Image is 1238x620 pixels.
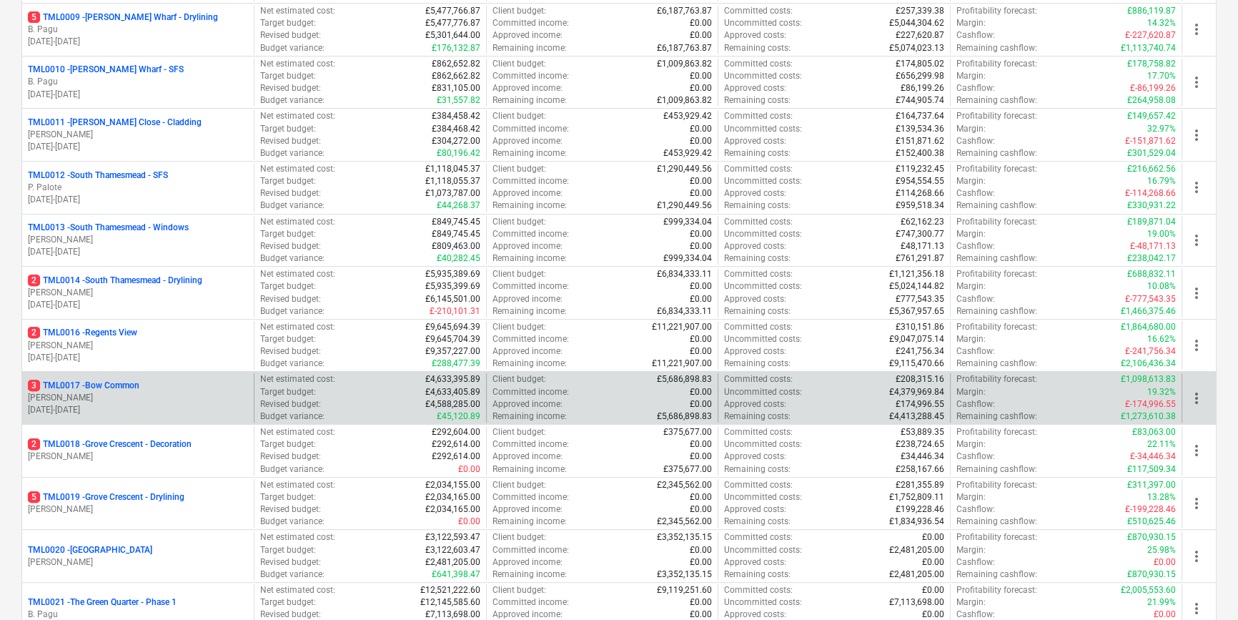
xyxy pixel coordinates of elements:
[260,147,325,159] p: Budget variance :
[956,110,1037,122] p: Profitability forecast :
[690,345,712,358] p: £0.00
[1188,390,1205,407] span: more_vert
[432,135,480,147] p: £304,272.00
[896,321,944,333] p: £310,151.86
[690,187,712,200] p: £0.00
[956,280,986,292] p: Margin :
[28,234,248,246] p: [PERSON_NAME]
[28,275,248,311] div: 2TML0014 -South Thamesmead - Drylining[PERSON_NAME][DATE]-[DATE]
[425,280,480,292] p: £5,935,399.69
[28,11,218,24] p: TML0009 - [PERSON_NAME] Wharf - Drylining
[724,216,793,228] p: Committed costs :
[432,70,480,82] p: £862,662.82
[1130,82,1176,94] p: £-86,199.26
[425,17,480,29] p: £5,477,776.87
[896,70,944,82] p: £656,299.98
[492,58,546,70] p: Client budget :
[889,305,944,318] p: £5,367,957.65
[492,373,546,385] p: Client budget :
[956,216,1037,228] p: Profitability forecast :
[657,268,712,280] p: £6,834,333.11
[260,163,335,175] p: Net estimated cost :
[492,280,569,292] p: Committed income :
[425,333,480,345] p: £9,645,704.39
[492,110,546,122] p: Client budget :
[425,321,480,333] p: £9,645,694.39
[956,321,1037,333] p: Profitability forecast :
[690,386,712,398] p: £0.00
[28,404,248,416] p: [DATE] - [DATE]
[425,5,480,17] p: £5,477,766.87
[1147,175,1176,187] p: 16.79%
[437,252,480,265] p: £40,282.45
[425,386,480,398] p: £4,633,405.89
[724,110,793,122] p: Committed costs :
[260,135,321,147] p: Revised budget :
[896,135,944,147] p: £151,871.62
[28,327,137,339] p: TML0016 - Regents View
[492,228,569,240] p: Committed income :
[260,293,321,305] p: Revised budget :
[492,240,563,252] p: Approved income :
[896,5,944,17] p: £257,339.38
[260,29,321,41] p: Revised budget :
[724,163,793,175] p: Committed costs :
[956,147,1037,159] p: Remaining cashflow :
[724,70,802,82] p: Uncommitted costs :
[260,110,335,122] p: Net estimated cost :
[492,17,569,29] p: Committed income :
[492,386,569,398] p: Committed income :
[657,94,712,107] p: £1,009,863.82
[492,268,546,280] p: Client budget :
[28,544,248,569] div: TML0020 -[GEOGRAPHIC_DATA][PERSON_NAME]
[28,11,40,23] span: 5
[492,321,546,333] p: Client budget :
[657,200,712,212] p: £1,290,449.56
[28,451,248,463] p: [PERSON_NAME]
[260,321,335,333] p: Net estimated cost :
[657,305,712,318] p: £6,834,333.11
[690,70,712,82] p: £0.00
[1188,285,1205,302] span: more_vert
[1127,58,1176,70] p: £178,758.82
[889,268,944,280] p: £1,121,356.18
[28,380,248,416] div: 3TML0017 -Bow Common[PERSON_NAME][DATE]-[DATE]
[260,58,335,70] p: Net estimated cost :
[28,438,40,450] span: 2
[724,305,791,318] p: Remaining costs :
[956,293,995,305] p: Cashflow :
[28,352,248,364] p: [DATE] - [DATE]
[690,17,712,29] p: £0.00
[690,333,712,345] p: £0.00
[690,135,712,147] p: £0.00
[724,29,786,41] p: Approved costs :
[492,163,546,175] p: Client budget :
[1147,17,1176,29] p: 14.32%
[492,70,569,82] p: Committed income :
[260,17,316,29] p: Target budget :
[1127,94,1176,107] p: £264,958.08
[657,42,712,54] p: £6,187,763.87
[956,200,1037,212] p: Remaining cashflow :
[956,5,1037,17] p: Profitability forecast :
[492,252,567,265] p: Remaining income :
[901,82,944,94] p: £86,199.26
[690,240,712,252] p: £0.00
[956,17,986,29] p: Margin :
[1167,551,1238,620] iframe: Chat Widget
[28,117,202,129] p: TML0011 - [PERSON_NAME] Close - Cladding
[425,293,480,305] p: £6,145,501.00
[260,373,335,385] p: Net estimated cost :
[889,17,944,29] p: £5,044,304.62
[425,345,480,358] p: £9,357,227.00
[956,240,995,252] p: Cashflow :
[663,110,712,122] p: £453,929.42
[28,544,152,556] p: TML0020 - [GEOGRAPHIC_DATA]
[896,29,944,41] p: £227,620.87
[1130,240,1176,252] p: £-48,171.13
[1125,135,1176,147] p: £-151,871.62
[1188,548,1205,565] span: more_vert
[956,228,986,240] p: Margin :
[492,175,569,187] p: Committed income :
[260,333,316,345] p: Target budget :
